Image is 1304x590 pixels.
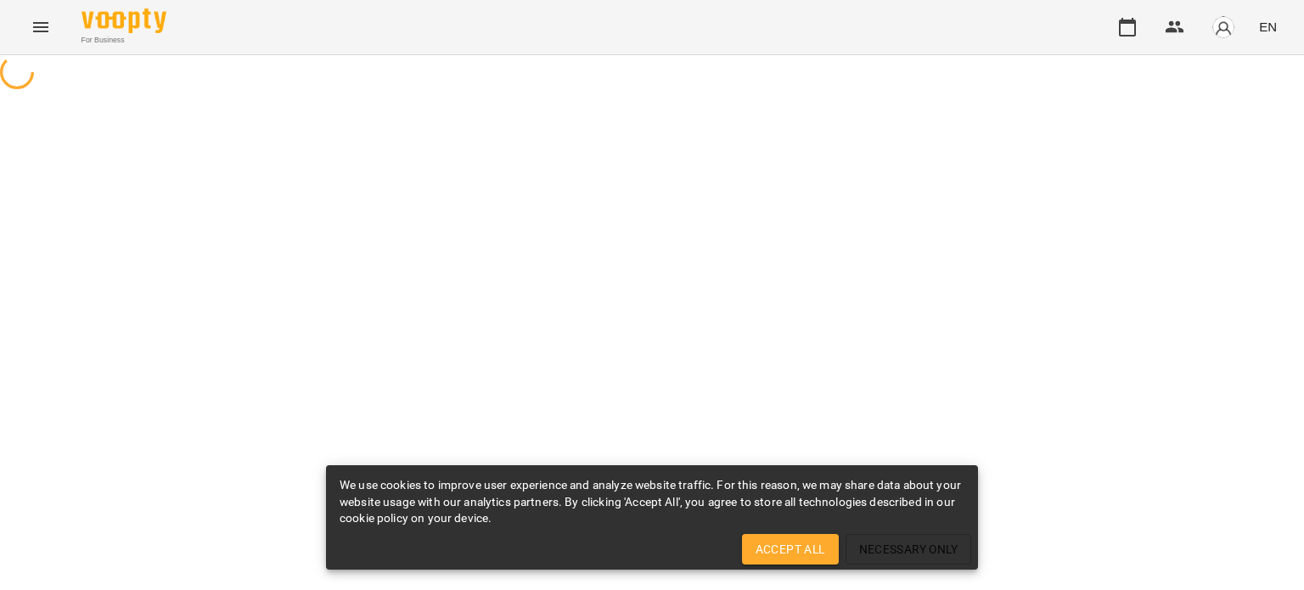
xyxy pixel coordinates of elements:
[1211,15,1235,39] img: avatar_s.png
[20,7,61,48] button: Menu
[1252,11,1284,42] button: EN
[81,35,166,46] span: For Business
[81,8,166,33] img: Voopty Logo
[1259,18,1277,36] span: EN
